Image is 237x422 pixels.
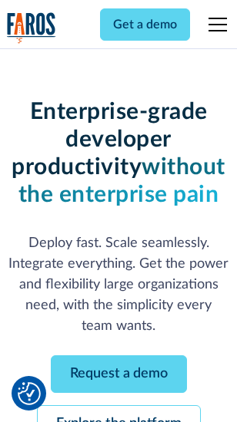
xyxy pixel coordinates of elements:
[199,6,230,43] div: menu
[100,8,190,41] a: Get a demo
[7,12,56,44] img: Logo of the analytics and reporting company Faros.
[12,101,207,179] strong: Enterprise-grade developer productivity
[51,355,187,393] a: Request a demo
[7,12,56,44] a: home
[7,233,230,337] p: Deploy fast. Scale seamlessly. Integrate everything. Get the power and flexibility large organiza...
[18,382,41,405] img: Revisit consent button
[18,382,41,405] button: Cookie Settings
